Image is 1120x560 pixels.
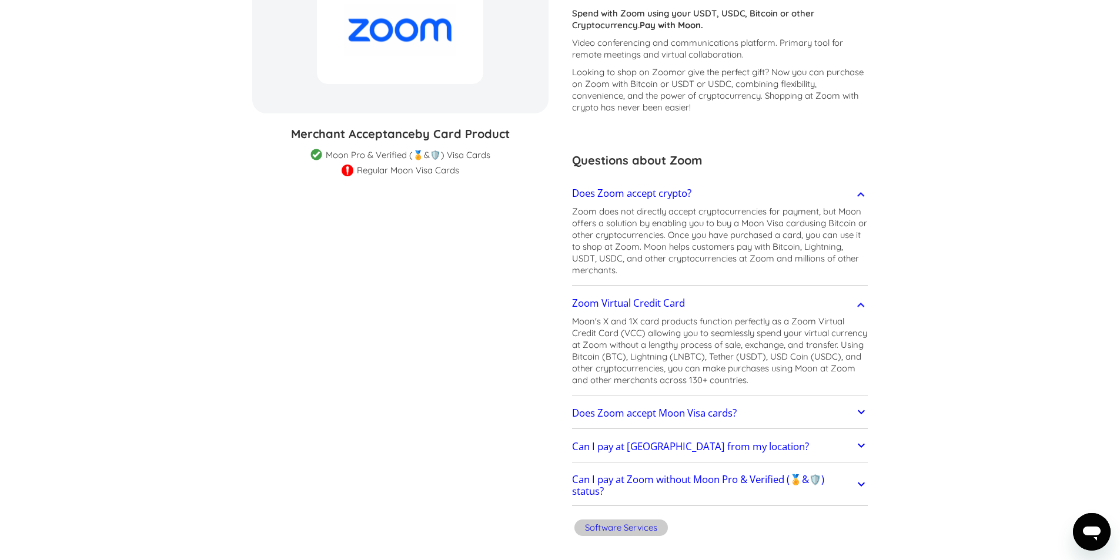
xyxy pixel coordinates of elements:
[326,149,490,161] div: Moon Pro & Verified (🏅&🛡️) Visa Cards
[572,37,868,61] p: Video conferencing and communications platform. Primary tool for remote meetings and virtual coll...
[572,291,868,316] a: Zoom Virtual Credit Card
[572,518,670,541] a: Software Services
[572,8,868,31] p: Spend with Zoom using your USDT, USDC, Bitcoin or other Cryptocurrency.
[572,474,855,497] h2: Can I pay at Zoom without Moon Pro & Verified (🏅&🛡️) status?
[572,66,868,113] p: Looking to shop on Zoom ? Now you can purchase on Zoom with Bitcoin or USDT or USDC, combining fl...
[1073,513,1111,551] iframe: Button to launch messaging window
[572,401,868,425] a: Does Zoom accept Moon Visa cards?
[415,126,510,141] span: by Card Product
[677,66,765,78] span: or give the perfect gift
[572,181,868,206] a: Does Zoom accept crypto?
[572,316,868,386] p: Moon's X and 1X card products function perfectly as a Zoom Virtual Credit Card (VCC) allowing you...
[252,125,549,143] h3: Merchant Acceptance
[572,435,868,460] a: Can I pay at [GEOGRAPHIC_DATA] from my location?
[572,468,868,503] a: Can I pay at Zoom without Moon Pro & Verified (🏅&🛡️) status?
[572,152,868,169] h3: Questions about Zoom
[572,407,737,419] h2: Does Zoom accept Moon Visa cards?
[572,297,685,309] h2: Zoom Virtual Credit Card
[640,19,703,31] strong: Pay with Moon.
[572,441,809,452] h2: Can I pay at [GEOGRAPHIC_DATA] from my location?
[585,522,657,534] div: Software Services
[572,206,868,276] p: Zoom does not directly accept cryptocurrencies for payment, but Moon offers a solution by enablin...
[357,165,459,176] div: Regular Moon Visa Cards
[572,187,691,199] h2: Does Zoom accept crypto?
